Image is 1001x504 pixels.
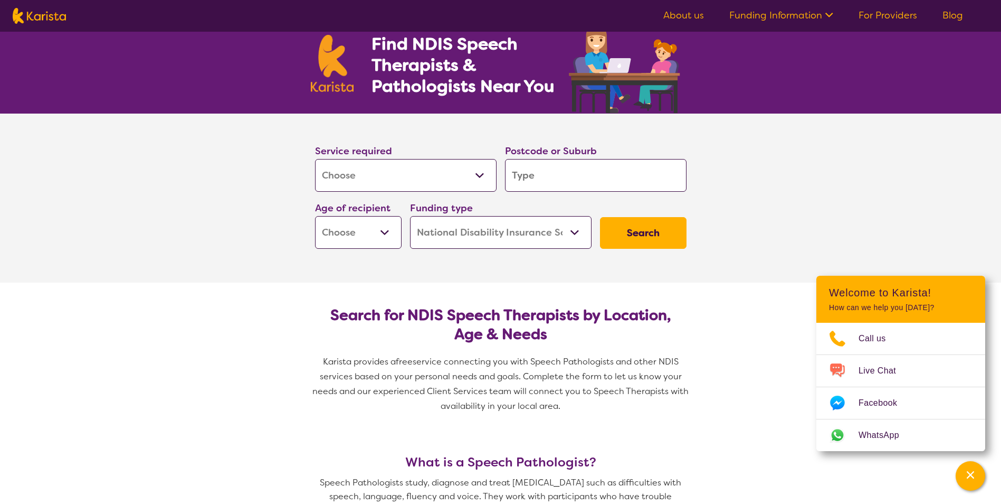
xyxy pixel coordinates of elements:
[311,455,691,470] h3: What is a Speech Pathologist?
[312,356,691,412] span: service connecting you with Speech Pathologists and other NDIS services based on your personal ne...
[505,145,597,157] label: Postcode or Suburb
[323,356,396,367] span: Karista provides a
[729,9,833,22] a: Funding Information
[859,427,912,443] span: WhatsApp
[816,323,985,451] ul: Choose channel
[315,202,390,214] label: Age of recipient
[311,35,354,92] img: Karista logo
[560,21,691,114] img: speech-therapy
[505,159,687,192] input: Type
[315,145,392,157] label: Service required
[323,306,678,344] h2: Search for NDIS Speech Therapists by Location, Age & Needs
[829,303,973,312] p: How can we help you [DATE]?
[956,461,985,491] button: Channel Menu
[396,356,413,367] span: free
[663,9,704,22] a: About us
[942,9,963,22] a: Blog
[816,419,985,451] a: Web link opens in a new tab.
[859,363,909,379] span: Live Chat
[600,217,687,249] button: Search
[829,286,973,299] h2: Welcome to Karista!
[816,276,985,451] div: Channel Menu
[13,8,66,24] img: Karista logo
[859,331,899,347] span: Call us
[859,395,910,411] span: Facebook
[410,202,473,214] label: Funding type
[859,9,917,22] a: For Providers
[371,33,567,97] h1: Find NDIS Speech Therapists & Pathologists Near You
